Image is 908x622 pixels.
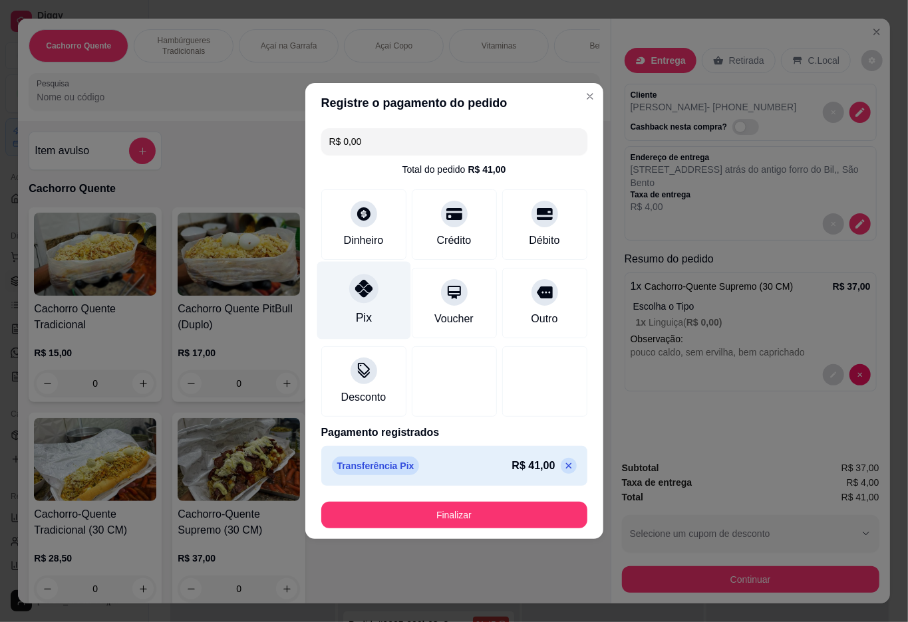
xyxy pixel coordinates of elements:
div: Desconto [341,389,386,405]
div: Total do pedido [402,163,506,176]
p: R$ 41,00 [512,458,555,474]
input: Ex.: hambúrguer de cordeiro [329,128,579,155]
div: Pix [355,309,371,326]
button: Close [579,86,601,107]
div: R$ 41,00 [468,163,506,176]
p: Transferência Pix [332,457,420,475]
button: Finalizar [321,502,587,528]
div: Crédito [437,233,472,249]
div: Dinheiro [344,233,384,249]
div: Voucher [434,311,474,327]
div: Outro [531,311,557,327]
div: Débito [529,233,559,249]
header: Registre o pagamento do pedido [305,83,603,123]
p: Pagamento registrados [321,425,587,441]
